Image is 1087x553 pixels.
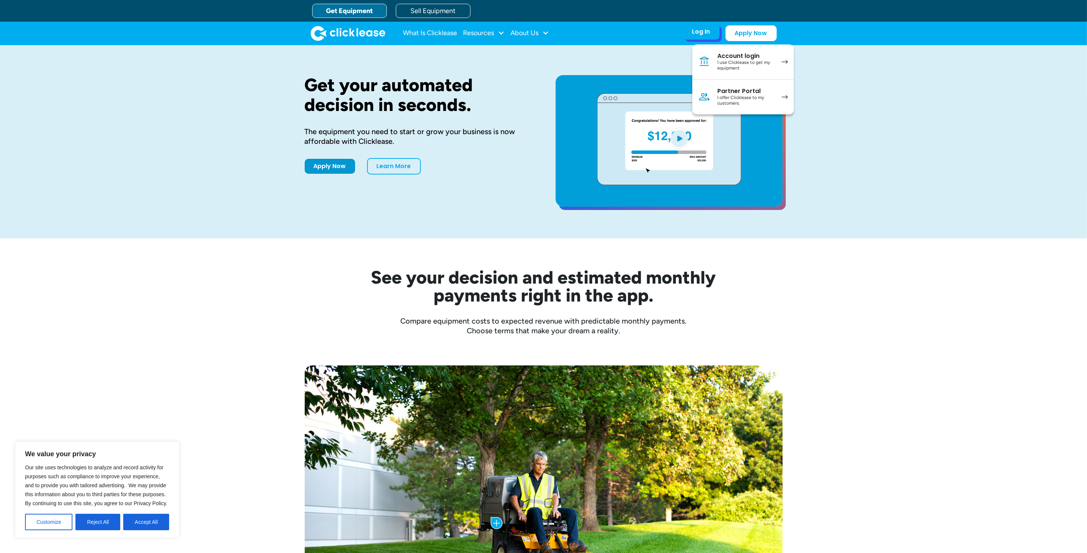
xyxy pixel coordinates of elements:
button: Accept All [123,514,169,530]
a: What Is Clicklease [403,26,457,41]
img: arrow [782,60,788,64]
div: I use Clicklease to get my equipment [718,60,774,71]
div: About Us [511,26,549,41]
img: Blue play button logo on a light blue circular background [669,128,689,149]
img: Clicklease logo [311,26,385,41]
a: Apply Now [726,25,777,41]
div: The equipment you need to start or grow your business is now affordable with Clicklease. [305,127,532,146]
div: Log In [692,28,710,35]
div: Account login [718,52,774,60]
button: Reject All [75,514,120,530]
a: Account loginI use Clicklease to get my equipment [692,44,794,80]
div: Compare equipment costs to expected revenue with predictable monthly payments. Choose terms that ... [305,316,783,336]
button: Customize [25,514,72,530]
div: Resources [463,26,505,41]
div: Partner Portal [718,87,774,95]
img: arrow [782,95,788,99]
img: Bank icon [698,56,710,68]
img: Plus icon with blue background [491,517,503,529]
a: Partner PortalI offer Clicklease to my customers. [692,80,794,114]
h1: Get your automated decision in seconds. [305,75,532,115]
a: Get Equipment [312,4,387,18]
a: Sell Equipment [396,4,470,18]
h2: See your decision and estimated monthly payments right in the app. [335,268,753,304]
div: I offer Clicklease to my customers. [718,95,774,106]
a: Learn More [367,158,421,174]
nav: Log In [692,44,794,114]
a: Apply Now [305,159,355,174]
p: We value your privacy [25,449,169,458]
a: home [311,26,385,41]
a: open lightbox [556,75,783,207]
img: Person icon [698,91,710,103]
div: We value your privacy [15,442,179,538]
span: Our site uses technologies to analyze and record activity for purposes such as compliance to impr... [25,464,167,506]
